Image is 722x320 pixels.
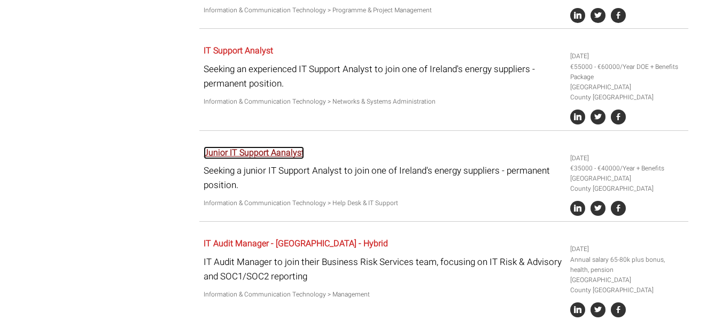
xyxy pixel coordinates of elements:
li: Annual salary 65-80k plus bonus, health, pension [570,255,685,275]
a: Junior IT Support Aanalyst [204,146,304,159]
p: Information & Communication Technology > Help Desk & IT Support [204,198,562,208]
li: [DATE] [570,153,685,163]
p: Seeking a junior IT Support Analyst to join one of Ireland's energy suppliers - permanent position. [204,163,562,192]
li: €35000 - €40000/Year + Benefits [570,163,685,174]
li: [GEOGRAPHIC_DATA] County [GEOGRAPHIC_DATA] [570,275,685,295]
a: IT Audit Manager - [GEOGRAPHIC_DATA] - Hybrid [204,237,388,250]
li: €55000 - €60000/Year DOE + Benefits Package [570,62,685,82]
p: Information & Communication Technology > Networks & Systems Administration [204,97,562,107]
li: [GEOGRAPHIC_DATA] County [GEOGRAPHIC_DATA] [570,82,685,103]
li: [GEOGRAPHIC_DATA] County [GEOGRAPHIC_DATA] [570,174,685,194]
p: Information & Communication Technology > Programme & Project Management [204,5,562,15]
p: IT Audit Manager to join their Business Risk Services team, focusing on IT Risk & Advisory and SO... [204,255,562,284]
p: Information & Communication Technology > Management [204,290,562,300]
li: [DATE] [570,51,685,61]
a: IT Support Analyst [204,44,273,57]
p: Seeking an experienced IT Support Analyst to join one of Ireland's energy suppliers - permanent p... [204,62,562,91]
li: [DATE] [570,244,685,254]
